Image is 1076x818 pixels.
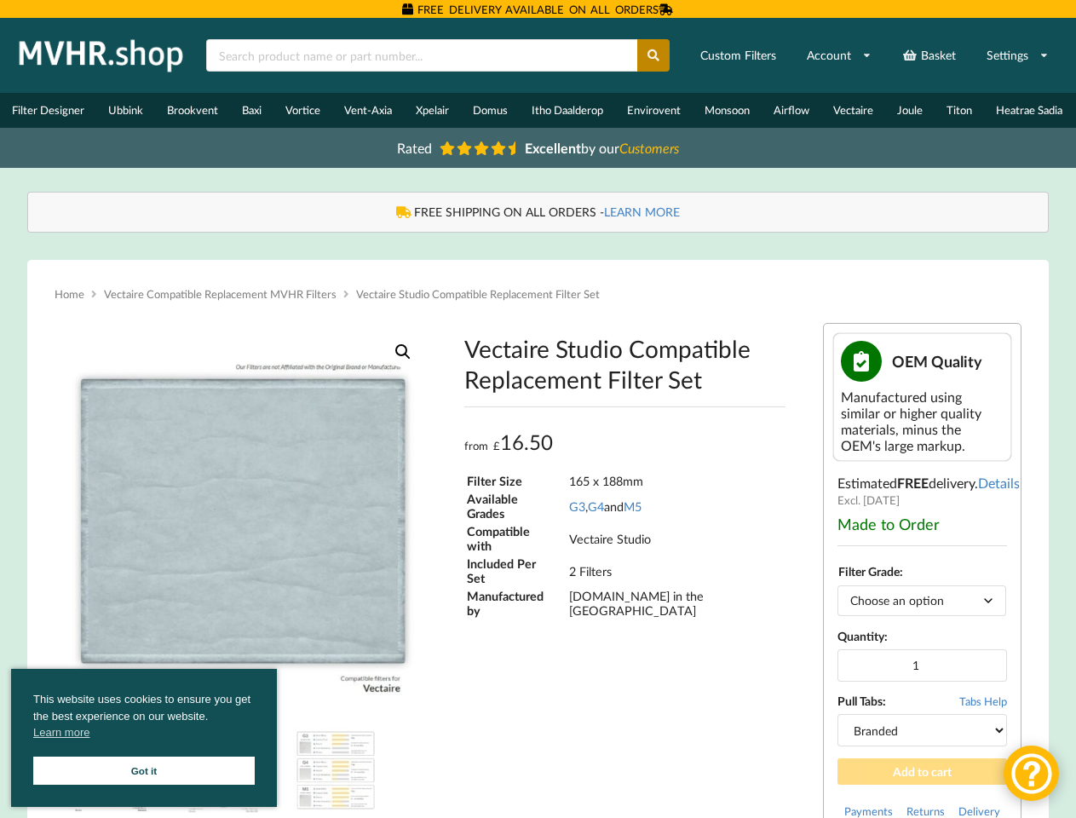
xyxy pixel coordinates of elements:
span: by our [525,140,679,156]
span: £ [493,439,500,452]
a: View full-screen image gallery [388,337,418,367]
td: 2 Filters [568,556,783,586]
a: Payments [844,804,893,818]
a: Delivery [958,804,1000,818]
a: Vortice [273,93,332,128]
a: Vectaire [821,93,885,128]
input: Product quantity [837,649,1008,682]
a: Settings [975,40,1060,71]
span: from [464,439,488,452]
a: Vectaire Compatible Replacement MVHR Filters [104,287,337,301]
b: FREE [897,475,929,491]
a: Details [978,475,1020,491]
a: Returns [906,804,945,818]
a: Account [796,40,883,71]
a: M5 [624,499,642,514]
a: Heatrae Sadia [984,93,1074,128]
div: Manufactured using similar or higher quality materials, minus the OEM's large markup. [841,389,1004,453]
a: Domus [461,93,520,128]
h1: Vectaire Studio Compatible Replacement Filter Set [464,333,785,395]
td: Included Per Set [466,556,567,586]
a: G3 [569,499,585,514]
img: A Table showing a comparison between G3, G4 and M5 for MVHR Filters and their efficiency at captu... [293,728,378,813]
span: Excl. [DATE] [837,493,900,507]
a: cookies - Learn more [33,724,89,741]
td: Filter Size [466,473,567,489]
a: Envirovent [615,93,693,128]
a: Joule [885,93,935,128]
div: Made to Order [837,515,1008,533]
span: This website uses cookies to ensure you get the best experience on our website. [33,691,255,746]
i: Customers [619,140,679,156]
a: Itho Daalderop [520,93,615,128]
a: Monsoon [693,93,762,128]
td: Compatible with [466,523,567,554]
a: Vent-Axia [332,93,404,128]
span: OEM Quality [892,352,982,371]
a: Brookvent [155,93,230,128]
td: 165 x 188mm [568,473,783,489]
a: Ubbink [96,93,155,128]
a: Titon [935,93,984,128]
button: Add to cart [837,758,1008,785]
a: G4 [588,499,604,514]
td: Manufactured by [466,588,567,619]
td: Available Grades [466,491,567,521]
img: mvhr.shop.png [12,34,191,77]
div: FREE SHIPPING ON ALL ORDERS - [45,204,1032,221]
a: Baxi [230,93,273,128]
a: Custom Filters [689,40,787,71]
span: Rated [397,140,432,156]
td: Vectaire Studio [568,523,783,554]
a: Basket [891,40,967,71]
a: LEARN MORE [604,204,680,219]
a: Home [55,287,84,301]
a: Got it cookie [33,757,255,785]
bdi: 16.50 [493,429,553,454]
td: [DOMAIN_NAME] in the [GEOGRAPHIC_DATA] [568,588,783,619]
input: Search product name or part number... [206,39,637,72]
a: Rated Excellentby ourCustomers [385,134,692,162]
td: , and [568,491,783,521]
div: cookieconsent [11,669,277,807]
b: Pull Tabs: [837,694,886,708]
b: Excellent [525,140,581,156]
a: Xpelair [404,93,461,128]
span: Tabs Help [959,694,1007,708]
label: Filter Grade [838,564,900,579]
a: Airflow [762,93,821,128]
span: Vectaire Studio Compatible Replacement Filter Set [356,287,600,301]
